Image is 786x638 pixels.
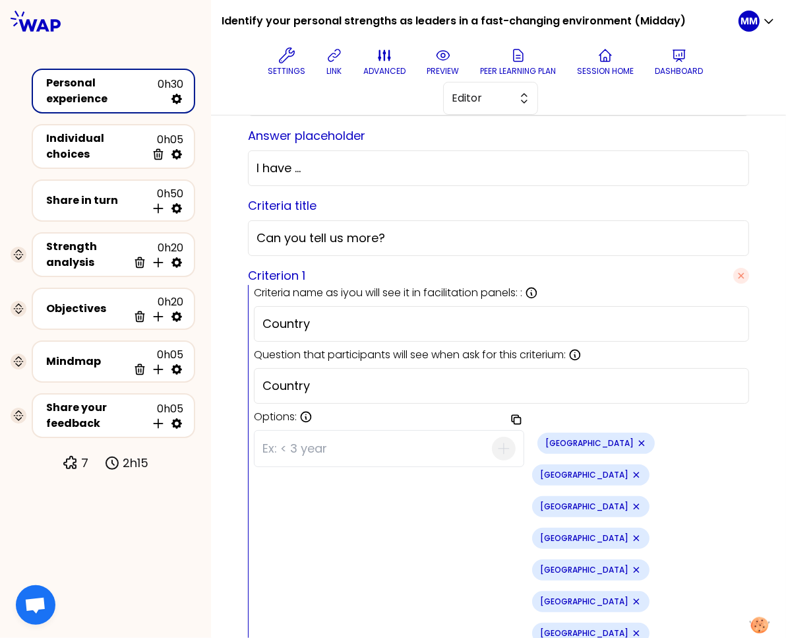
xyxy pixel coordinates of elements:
[655,66,703,77] p: Dashboard
[363,66,406,77] p: advanced
[321,42,348,82] button: link
[46,301,128,317] div: Objectives
[452,90,511,106] span: Editor
[16,585,55,625] div: Ouvrir le chat
[631,565,642,575] button: Remove small badge
[650,42,708,82] button: Dashboard
[631,470,642,480] button: Remove small badge
[741,15,758,28] p: MM
[46,400,146,431] div: Share your feedback
[46,193,146,208] div: Share in turn
[532,528,650,549] div: [GEOGRAPHIC_DATA]
[631,596,642,607] button: Remove small badge
[421,42,464,82] button: preview
[475,42,561,82] button: Peer learning plan
[537,433,655,454] div: [GEOGRAPHIC_DATA]
[443,82,538,115] button: Editor
[636,438,647,449] button: Remove small badge
[572,42,639,82] button: Session home
[146,186,183,215] div: 0h50
[46,354,128,369] div: Mindmap
[327,66,342,77] p: link
[480,66,556,77] p: Peer learning plan
[427,66,459,77] p: preview
[128,347,183,376] div: 0h05
[81,454,88,472] p: 7
[358,42,411,82] button: advanced
[46,75,158,107] div: Personal experience
[146,401,183,430] div: 0h05
[158,77,183,106] div: 0h30
[46,239,128,271] div: Strength analysis
[532,559,650,581] div: [GEOGRAPHIC_DATA]
[254,285,522,301] p: Criteria name as iyou will see it in facilitation panels: :
[262,377,741,395] input: Ex: How many years of experience do you have?
[532,464,650,486] div: [GEOGRAPHIC_DATA]
[577,66,634,77] p: Session home
[631,533,642,544] button: Remove small badge
[248,197,317,214] label: Criteria title
[46,131,146,162] div: Individual choices
[268,66,305,77] p: Settings
[254,409,297,425] span: Options:
[254,347,566,363] p: Question that participants will see when ask for this criterium:
[262,431,492,466] input: Ex: < 3 year
[262,315,741,333] input: Ex: Experience
[128,240,183,269] div: 0h20
[123,454,148,472] p: 2h15
[532,496,650,517] div: [GEOGRAPHIC_DATA]
[262,42,311,82] button: Settings
[532,591,650,612] div: [GEOGRAPHIC_DATA]
[146,132,183,161] div: 0h05
[248,127,365,144] label: Answer placeholder
[248,267,305,285] label: Criterion 1
[631,501,642,512] button: Remove small badge
[739,11,775,32] button: MM
[128,294,183,323] div: 0h20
